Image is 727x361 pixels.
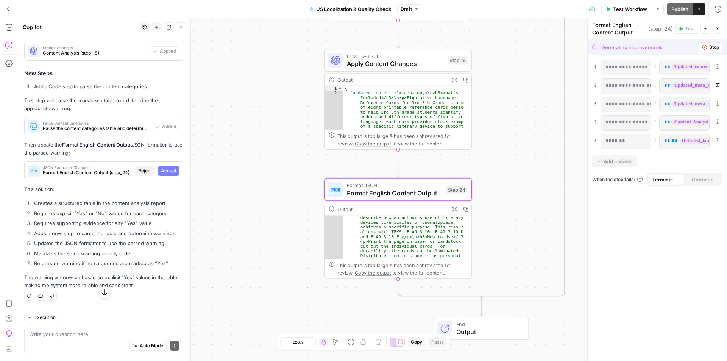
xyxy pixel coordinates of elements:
span: 126% [293,339,303,345]
p: The warning will now be based on explicit "Yes" values in the table, making the system more relia... [24,273,184,289]
div: 1 [325,86,343,91]
span: : [654,80,656,89]
a: Format English Content Output [62,142,132,148]
div: Copilot [23,23,137,31]
span: Paste [431,339,444,345]
span: : [654,135,656,144]
p: Then update the JSON formatter to use the parsed warning: [24,141,184,157]
g: Edge from step_19 to step_24 [397,150,400,177]
span: Format JSON [347,181,442,189]
button: US Localization & Quality Check [305,3,396,15]
span: Added [162,123,176,130]
div: This output is too large & has been abbreviated for review. to view the full content. [337,261,468,277]
button: Reject [135,166,155,176]
span: Copy the output [355,141,391,146]
li: Adds a new step to parse the table and determine warnings [32,230,184,237]
button: Added [152,122,179,131]
span: Stop [709,44,719,51]
button: Add variable [592,155,637,167]
span: Prompt Changes [43,46,147,50]
h3: New Steps [24,69,184,79]
button: Copy [408,337,425,347]
span: Auto Mode [140,342,163,349]
div: This output is too large & has been abbreviated for review. to view the full content. [337,132,468,147]
span: Copy the output [355,270,391,276]
div: Format English Content Output [592,21,673,36]
button: Paste [428,337,447,347]
g: Edge from step_26 to step_19 [397,20,400,48]
a: When the step fails: [592,176,643,183]
span: Test [685,25,695,32]
div: Output [337,76,446,84]
span: End [456,320,521,328]
span: Test Workflow [613,5,647,13]
li: Creates a structured table in the content analysis report [32,199,184,207]
span: Content Analysis (step_18) [43,50,147,56]
span: ( step_24 ) [648,25,673,33]
span: Execution [34,314,56,321]
div: Format JSONFormat English Content OutputStep 24Output describe how an author's use of literary de... [324,178,472,279]
button: Test [675,24,698,34]
span: Applied [160,48,176,55]
button: Stop [699,42,722,52]
span: Publish [671,5,688,13]
span: US Localization & Quality Check [316,5,391,13]
li: Requires supporting evidence for any "Yes" value [32,219,184,227]
span: Apply Content Changes [347,59,444,68]
button: Continue [684,173,721,186]
strong: Add a Code step to parse the content categories [34,83,147,89]
span: Parse the content categories table and determine appropriate warning [43,125,149,132]
div: Output [337,205,446,213]
li: Returns no warning if no categories are marked as "Yes" [32,259,184,267]
span: Draft [401,6,412,13]
span: Accept [161,167,176,174]
span: Copy [411,339,422,345]
span: : [654,61,656,70]
span: Toggle code folding, rows 1 through 3 [337,86,343,91]
span: Output [456,327,521,336]
span: Terminate Workflow [652,176,680,183]
button: Draft [397,4,422,14]
div: Generating improvements [601,44,663,51]
span: : [654,117,656,126]
button: Accept [158,166,179,176]
li: Requires explicit "Yes" or "No" values for each category [32,209,184,217]
span: Add variable [604,158,633,165]
li: Updates the JSON formatter to use the parsed warning [32,239,184,247]
span: Continue [692,176,714,183]
button: Test Workflow [601,3,652,15]
div: EndOutput [408,317,555,340]
button: Execution [24,313,59,322]
button: Publish [667,3,693,15]
button: Auto Mode [129,341,167,351]
div: LLM · GPT-4.1Apply Content ChangesStep 19Output{ "updated_content":"<main-copy>\n<h3>What's Inclu... [324,49,472,150]
li: Maintains the same warning priority order [32,250,184,257]
div: Step 19 [448,56,468,65]
p: This solution: [24,185,184,193]
button: Applied [150,46,179,56]
span: : [654,98,656,108]
g: Edge from step_16-conditional-end to end [480,298,483,316]
span: Parse Content Categories [43,121,149,125]
span: Format English Content Output [347,188,442,198]
span: Reject [138,167,152,174]
div: 2 [325,91,343,276]
span: JSON Formatter Changes [43,166,132,169]
div: Step 24 [446,185,467,194]
span: LLM · GPT-4.1 [347,52,444,60]
span: Format English Content Output (step_24) [43,169,132,176]
p: This step will parse the markdown table and determine the appropriate warning. [24,97,184,113]
g: Edge from step_24 to step_16-conditional-end [398,279,481,301]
